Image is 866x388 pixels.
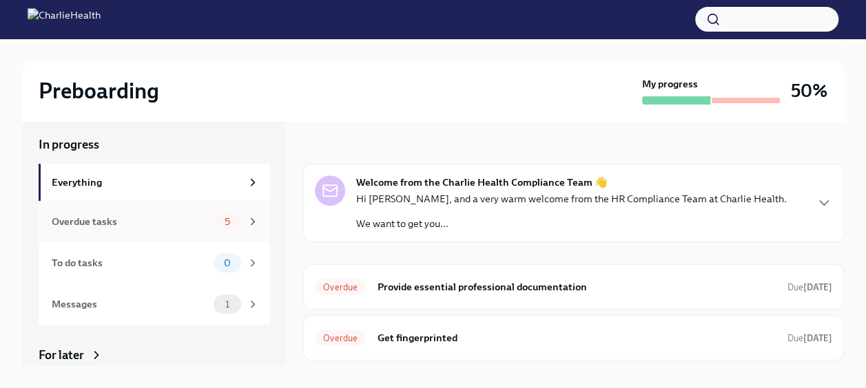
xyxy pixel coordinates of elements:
span: Due [787,333,832,343]
h6: Provide essential professional documentation [377,279,776,294]
a: To do tasks0 [39,242,270,283]
div: Everything [52,175,241,190]
strong: [DATE] [803,282,832,292]
a: Everything [39,164,270,201]
a: Overdue tasks5 [39,201,270,242]
a: For later [39,347,270,363]
div: To do tasks [52,255,208,270]
a: OverdueProvide essential professional documentationDue[DATE] [315,276,832,298]
span: 0 [216,258,239,268]
span: Overdue [315,333,366,343]
div: Messages [52,297,208,312]
img: CharlieHealth [28,8,101,30]
span: 1 [217,299,238,310]
div: In progress [303,136,364,153]
span: October 6th, 2025 09:00 [787,281,832,294]
strong: [DATE] [803,333,832,343]
p: Hi [PERSON_NAME], and a very warm welcome from the HR Compliance Team at Charlie Health. [356,192,787,206]
strong: My progress [642,77,698,91]
a: In progress [39,136,270,153]
h6: Get fingerprinted [377,330,776,345]
span: October 6th, 2025 09:00 [787,332,832,345]
span: 5 [216,217,238,227]
p: We want to get you... [356,217,787,230]
div: For later [39,347,84,363]
h3: 50% [791,78,827,103]
span: Overdue [315,282,366,292]
strong: Welcome from the Charlie Health Compliance Team 👋 [356,175,608,189]
a: Messages1 [39,283,270,325]
a: OverdueGet fingerprintedDue[DATE] [315,327,832,349]
span: Due [787,282,832,292]
h2: Preboarding [39,77,159,105]
div: Overdue tasks [52,214,208,229]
